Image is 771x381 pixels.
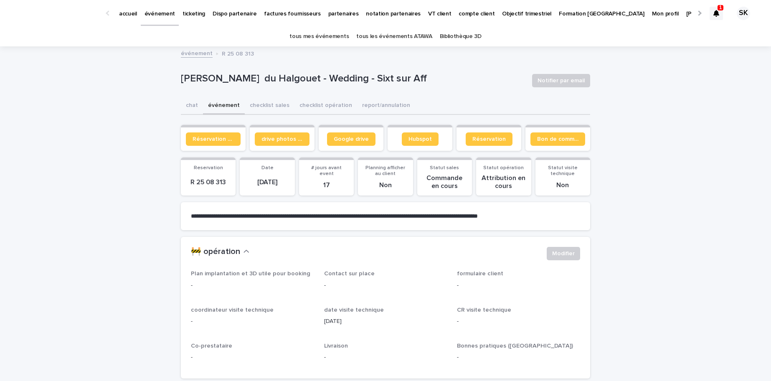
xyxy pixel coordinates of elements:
[181,48,213,58] a: événement
[457,307,511,313] span: CR visite technique
[552,249,575,258] span: Modifier
[324,317,447,326] p: [DATE]
[324,343,348,349] span: Livraison
[430,165,459,170] span: Statut sales
[538,76,585,85] span: Notifier par email
[532,74,590,87] button: Notifier par email
[324,307,384,313] span: date visite technique
[472,136,506,142] span: Réservation
[186,132,241,146] a: Réservation client
[203,97,245,115] button: événement
[17,5,98,22] img: Ls34BcGeRexTGTNfXpUC
[710,7,723,20] div: 1
[540,181,585,189] p: Non
[294,97,357,115] button: checklist opération
[324,281,447,290] p: -
[548,165,578,176] span: Statut visite technique
[457,317,580,326] p: -
[357,97,415,115] button: report/annulation
[191,343,232,349] span: Co-prestataire
[193,136,234,142] span: Réservation client
[408,136,432,142] span: Hubspot
[457,271,503,277] span: formulaire client
[191,317,314,326] p: -
[261,136,303,142] span: drive photos coordinateur
[457,353,580,362] p: -
[311,165,342,176] span: # jours avant event
[324,271,375,277] span: Contact sur place
[440,27,482,46] a: Bibliothèque 3D
[457,343,573,349] span: Bonnes pratiques ([GEOGRAPHIC_DATA])
[719,5,722,10] p: 1
[191,271,310,277] span: Plan implantation et 3D utile pour booking
[402,132,439,146] a: Hubspot
[356,27,432,46] a: tous les événements ATAWA
[737,7,750,20] div: SK
[245,97,294,115] button: checklist sales
[191,281,314,290] p: -
[304,181,349,189] p: 17
[194,165,223,170] span: Reservation
[537,136,578,142] span: Bon de commande
[365,165,405,176] span: Planning afficher au client
[422,174,467,190] p: Commande en cours
[324,353,447,362] p: -
[186,178,231,186] p: R 25 08 313
[334,136,369,142] span: Google drive
[363,181,408,189] p: Non
[191,247,249,257] button: 🚧 opération
[481,174,526,190] p: Attribution en cours
[191,247,240,257] h2: 🚧 opération
[547,247,580,260] button: Modifier
[483,165,524,170] span: Statut opération
[181,73,525,85] p: [PERSON_NAME] du Halgouet - Wedding - Sixt sur Aff
[222,48,254,58] p: R 25 08 313
[261,165,274,170] span: Date
[327,132,375,146] a: Google drive
[457,281,580,290] p: -
[191,307,274,313] span: coordinateur visite technique
[191,353,314,362] p: -
[530,132,585,146] a: Bon de commande
[255,132,309,146] a: drive photos coordinateur
[245,178,289,186] p: [DATE]
[289,27,349,46] a: tous mes événements
[466,132,512,146] a: Réservation
[181,97,203,115] button: chat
